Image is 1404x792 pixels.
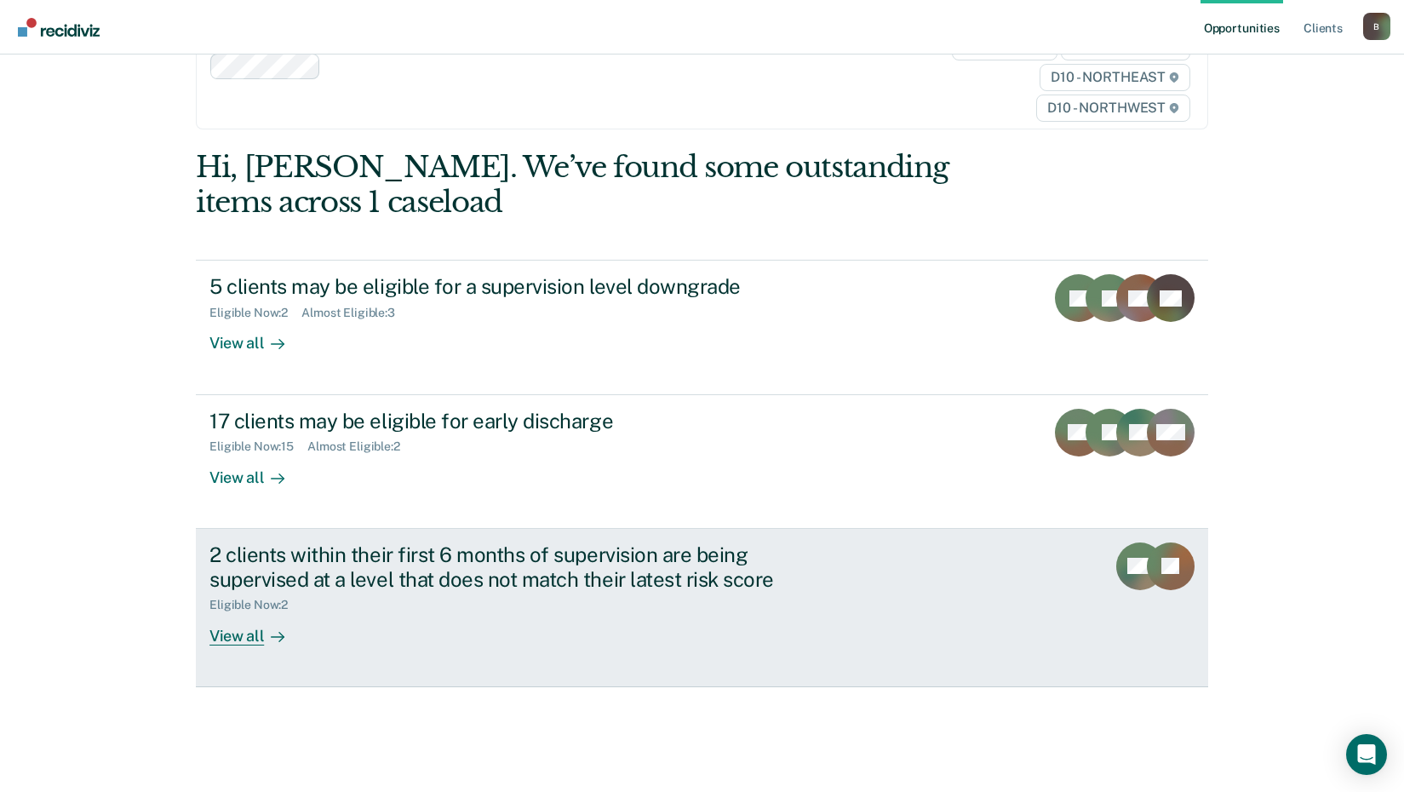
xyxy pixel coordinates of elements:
[209,542,807,592] div: 2 clients within their first 6 months of supervision are being supervised at a level that does no...
[307,439,414,454] div: Almost Eligible : 2
[1346,734,1387,775] div: Open Intercom Messenger
[196,529,1208,687] a: 2 clients within their first 6 months of supervision are being supervised at a level that does no...
[1363,13,1390,40] button: Profile dropdown button
[209,612,305,646] div: View all
[209,409,807,433] div: 17 clients may be eligible for early discharge
[209,439,307,454] div: Eligible Now : 15
[209,598,301,612] div: Eligible Now : 2
[301,306,409,320] div: Almost Eligible : 3
[196,150,1006,220] div: Hi, [PERSON_NAME]. We’ve found some outstanding items across 1 caseload
[209,320,305,353] div: View all
[1036,95,1189,122] span: D10 - NORTHWEST
[1363,13,1390,40] div: B
[196,260,1208,394] a: 5 clients may be eligible for a supervision level downgradeEligible Now:2Almost Eligible:3View all
[18,18,100,37] img: Recidiviz
[209,274,807,299] div: 5 clients may be eligible for a supervision level downgrade
[196,395,1208,529] a: 17 clients may be eligible for early dischargeEligible Now:15Almost Eligible:2View all
[1040,64,1189,91] span: D10 - NORTHEAST
[209,454,305,487] div: View all
[209,306,301,320] div: Eligible Now : 2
